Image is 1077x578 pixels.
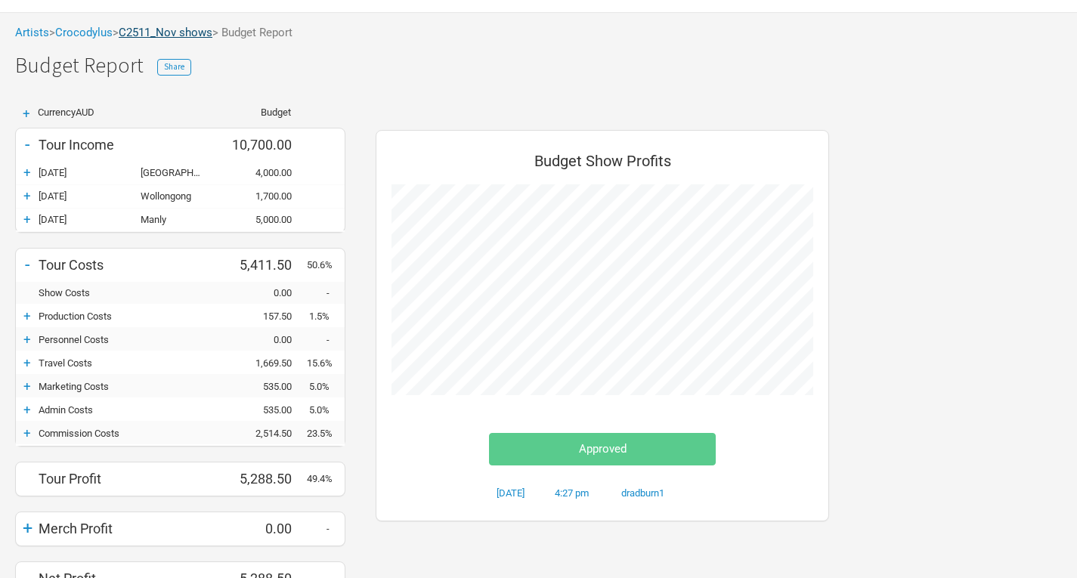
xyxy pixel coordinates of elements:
div: 1,669.50 [216,357,307,369]
button: Approved [489,433,716,465]
div: - [16,254,39,275]
span: Currency AUD [38,107,94,118]
td: [DATE] [489,481,547,505]
div: + [16,308,39,323]
div: 2,514.50 [216,428,307,439]
span: > [49,27,113,39]
div: 5.0% [307,404,345,416]
div: 49.4% [307,473,345,484]
div: 0.00 [216,287,307,298]
div: Commission Costs [39,428,216,439]
div: 15.6% [307,357,345,369]
div: 15-Nov-25 [39,167,141,178]
div: + [16,402,39,417]
td: dradburn1 [614,481,716,505]
div: 50.6% [307,259,345,270]
div: 0.00 [216,334,307,345]
h1: Budget Report [15,54,1077,77]
div: 535.00 [216,404,307,416]
div: Marketing Costs [39,381,216,392]
button: Share [157,59,191,76]
div: 0.00 [216,521,307,536]
div: + [16,425,39,440]
span: Approved [579,442,627,456]
div: + [16,518,39,539]
div: 1,700.00 [216,190,307,202]
div: Personnel Costs [39,334,216,345]
span: > [113,27,212,39]
div: 5,288.50 [216,471,307,487]
div: Budget [215,107,291,117]
div: - [307,287,345,298]
div: - [307,334,345,345]
div: 4,000.00 [216,167,307,178]
div: 22-Nov-25 [39,190,141,202]
div: + [16,165,39,180]
div: - [307,523,345,534]
div: + [15,107,38,120]
div: 10,700.00 [216,137,307,153]
div: + [16,379,39,394]
div: 157.50 [216,311,307,322]
div: Admin Costs [39,404,216,416]
div: Tour Costs [39,257,216,273]
div: 23.5% [307,428,345,439]
div: 5,000.00 [216,214,307,225]
div: 23-Nov-25 [39,214,141,225]
div: Production Costs [39,311,216,322]
div: 1.5% [307,311,345,322]
div: Travel Costs [39,357,216,369]
a: Crocodylus [55,26,113,39]
div: 5,411.50 [216,257,307,273]
div: Tour Profit [39,471,216,487]
div: 535.00 [216,381,307,392]
a: C2511_Nov shows [119,26,212,39]
span: > Budget Report [212,27,292,39]
div: + [16,355,39,370]
span: Share [164,61,184,72]
div: 5.0% [307,381,345,392]
a: Artists [15,26,49,39]
div: Budget Show Profits [391,146,813,184]
td: 4:27 pm [547,481,614,505]
div: - [16,134,39,155]
div: Newcastle [141,167,216,178]
div: Show Costs [39,287,216,298]
div: Tour Income [39,137,216,153]
div: + [16,188,39,203]
div: + [16,332,39,347]
div: Wollongong [141,190,216,202]
div: Merch Profit [39,521,216,536]
div: Manly [141,214,216,225]
div: + [16,212,39,227]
